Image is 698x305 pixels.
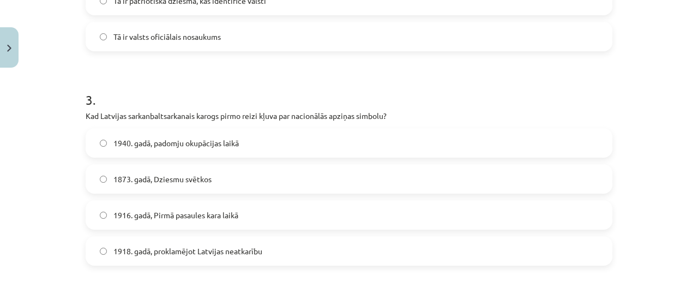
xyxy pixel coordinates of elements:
span: 1916. gadā, Pirmā pasaules kara laikā [113,210,238,221]
p: Kad Latvijas sarkanbaltsarkanais karogs pirmo reizi kļuva par nacionālās apziņas simbolu? [86,110,612,122]
img: icon-close-lesson-0947bae3869378f0d4975bcd49f059093ad1ed9edebbc8119c70593378902aed.svg [7,45,11,52]
input: 1873. gadā, Dziesmu svētkos [100,176,107,183]
span: 1940. gadā, padomju okupācijas laikā [113,137,239,149]
input: 1916. gadā, Pirmā pasaules kara laikā [100,212,107,219]
input: Tā ir valsts oficiālais nosaukums [100,33,107,40]
input: 1940. gadā, padomju okupācijas laikā [100,140,107,147]
h1: 3 . [86,73,612,107]
span: 1918. gadā, proklamējot Latvijas neatkarību [113,246,262,257]
span: Tā ir valsts oficiālais nosaukums [113,31,221,43]
input: 1918. gadā, proklamējot Latvijas neatkarību [100,248,107,255]
span: 1873. gadā, Dziesmu svētkos [113,174,212,185]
